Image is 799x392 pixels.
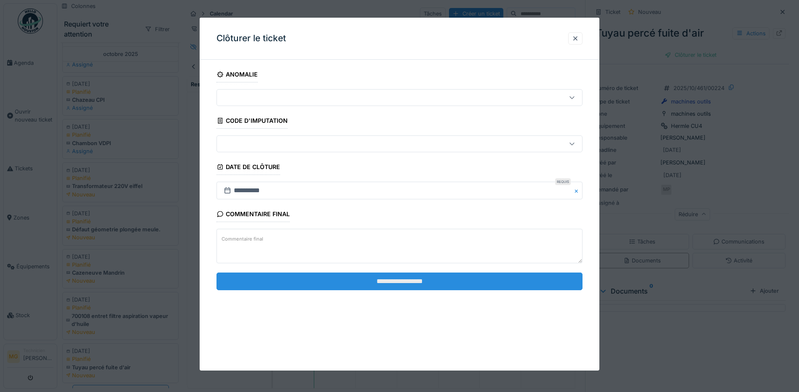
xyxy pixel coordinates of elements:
div: Date de clôture [216,161,280,175]
div: Anomalie [216,68,258,82]
button: Close [573,182,583,199]
div: Commentaire final [216,208,290,222]
div: Code d'imputation [216,114,288,129]
div: Requis [555,178,571,185]
label: Commentaire final [220,234,265,244]
h3: Clôturer le ticket [216,33,286,44]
